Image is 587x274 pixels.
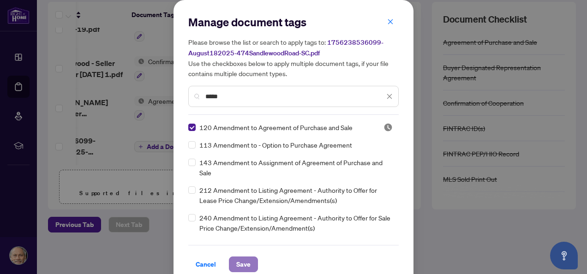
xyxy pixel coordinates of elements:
[188,37,399,78] h5: Please browse the list or search to apply tags to: Use the checkboxes below to apply multiple doc...
[550,242,578,269] button: Open asap
[383,123,393,132] span: Pending Review
[188,15,399,30] h2: Manage document tags
[199,122,353,132] span: 120 Amendment to Agreement of Purchase and Sale
[236,257,251,272] span: Save
[196,257,216,272] span: Cancel
[386,93,393,100] span: close
[188,256,223,272] button: Cancel
[387,18,394,25] span: close
[199,140,352,150] span: 113 Amendment to - Option to Purchase Agreement
[199,185,393,205] span: 212 Amendment to Listing Agreement - Authority to Offer for Lease Price Change/Extension/Amendmen...
[383,123,393,132] img: status
[199,157,393,178] span: 143 Amendment to Assignment of Agreement of Purchase and Sale
[199,213,393,233] span: 240 Amendment to Listing Agreement - Authority to Offer for Sale Price Change/Extension/Amendment(s)
[229,256,258,272] button: Save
